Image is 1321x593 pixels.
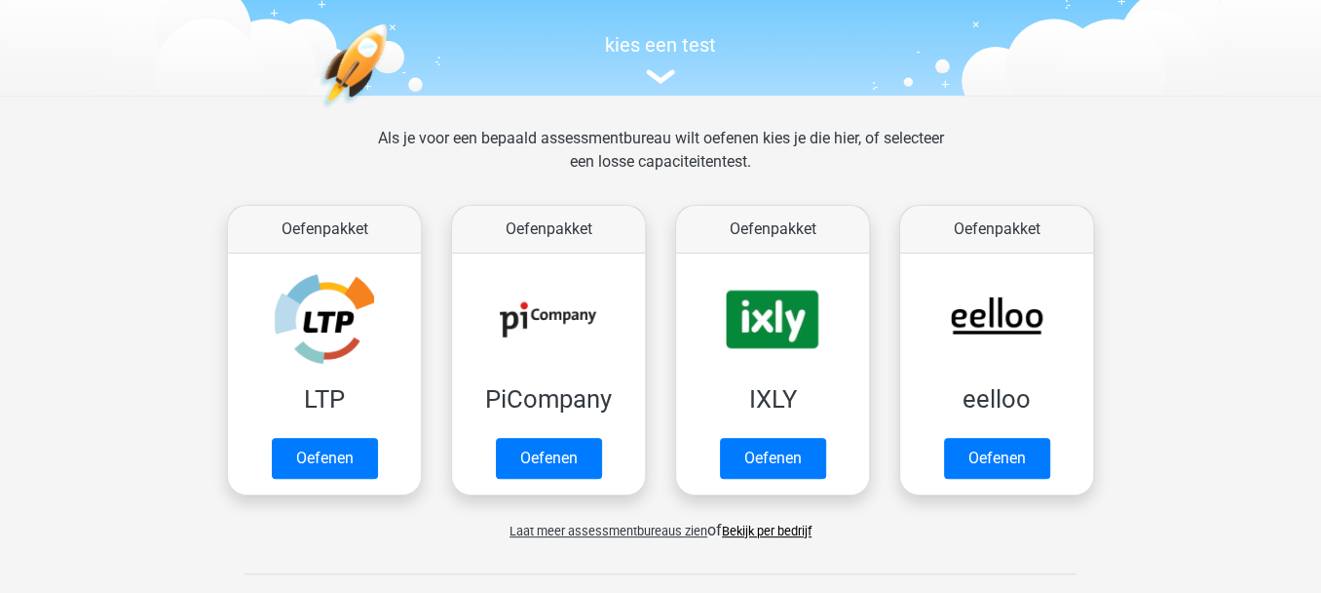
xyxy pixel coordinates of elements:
[646,69,675,84] img: assessment
[720,438,826,479] a: Oefenen
[361,127,959,197] div: Als je voor een bepaald assessmentbureau wilt oefenen kies je die hier, of selecteer een losse ca...
[320,23,463,200] img: oefenen
[510,524,707,538] span: Laat meer assessmentbureaus zien
[272,438,378,479] a: Oefenen
[212,503,1109,542] div: of
[212,33,1109,57] h5: kies een test
[944,438,1050,479] a: Oefenen
[212,33,1109,85] a: kies een test
[722,524,811,538] a: Bekijk per bedrijf
[496,438,602,479] a: Oefenen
